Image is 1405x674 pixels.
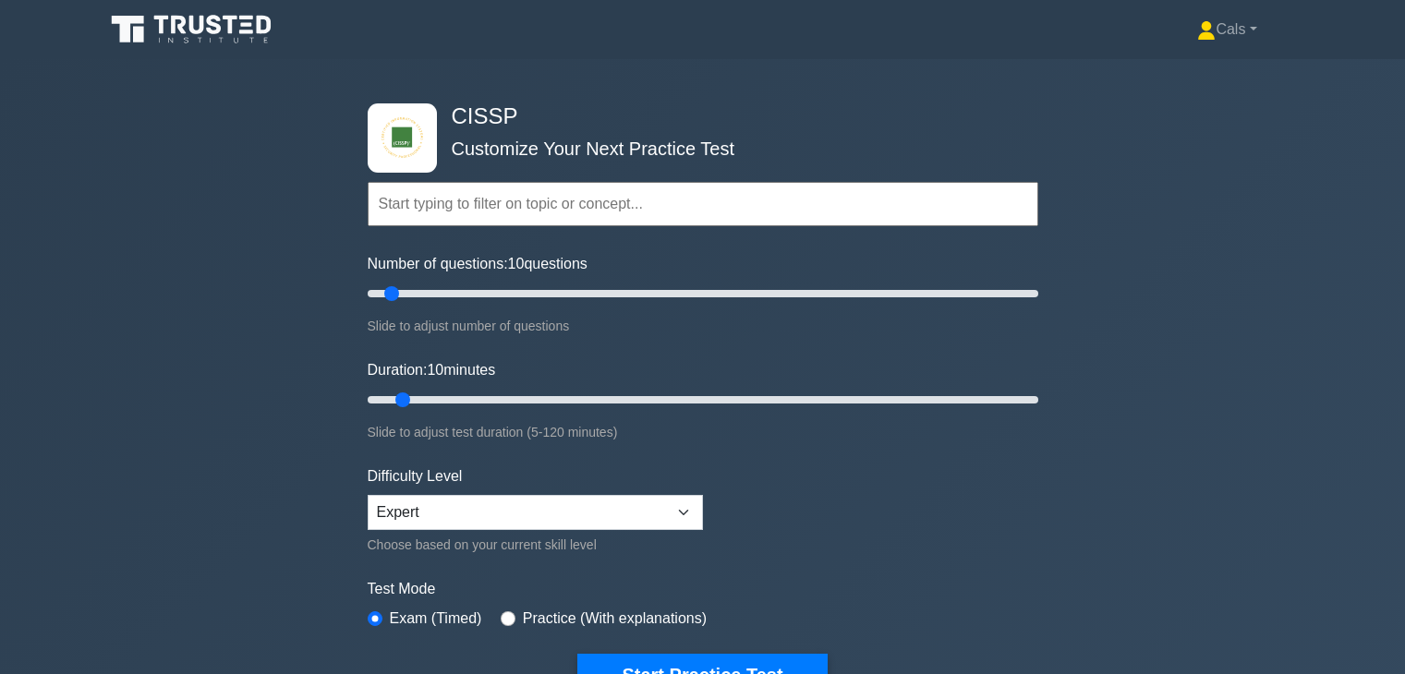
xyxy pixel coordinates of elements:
label: Exam (Timed) [390,608,482,630]
label: Test Mode [368,578,1038,600]
span: 10 [427,362,443,378]
a: Cals [1153,11,1301,48]
input: Start typing to filter on topic or concept... [368,182,1038,226]
div: Choose based on your current skill level [368,534,703,556]
div: Slide to adjust test duration (5-120 minutes) [368,421,1038,443]
span: 10 [508,256,525,271]
h4: CISSP [444,103,948,130]
label: Practice (With explanations) [523,608,707,630]
label: Number of questions: questions [368,253,587,275]
div: Slide to adjust number of questions [368,315,1038,337]
label: Difficulty Level [368,465,463,487]
label: Duration: minutes [368,359,496,381]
